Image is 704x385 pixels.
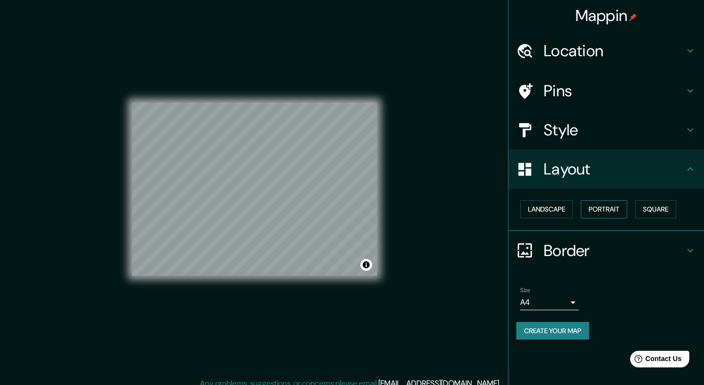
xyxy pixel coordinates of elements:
div: Location [508,31,704,70]
button: Square [635,200,676,218]
div: Border [508,231,704,270]
h4: Mappin [575,6,638,25]
button: Create your map [516,322,589,340]
canvas: Map [132,103,377,276]
h4: Location [544,41,684,61]
iframe: Help widget launcher [617,347,693,374]
button: Portrait [581,200,627,218]
h4: Layout [544,159,684,179]
div: Style [508,110,704,150]
label: Size [520,286,530,294]
button: Landscape [520,200,573,218]
div: A4 [520,295,579,310]
div: Layout [508,150,704,189]
h4: Style [544,120,684,140]
button: Toggle attribution [360,259,372,271]
div: Pins [508,71,704,110]
h4: Border [544,241,684,260]
img: pin-icon.png [629,13,637,21]
h4: Pins [544,81,684,101]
